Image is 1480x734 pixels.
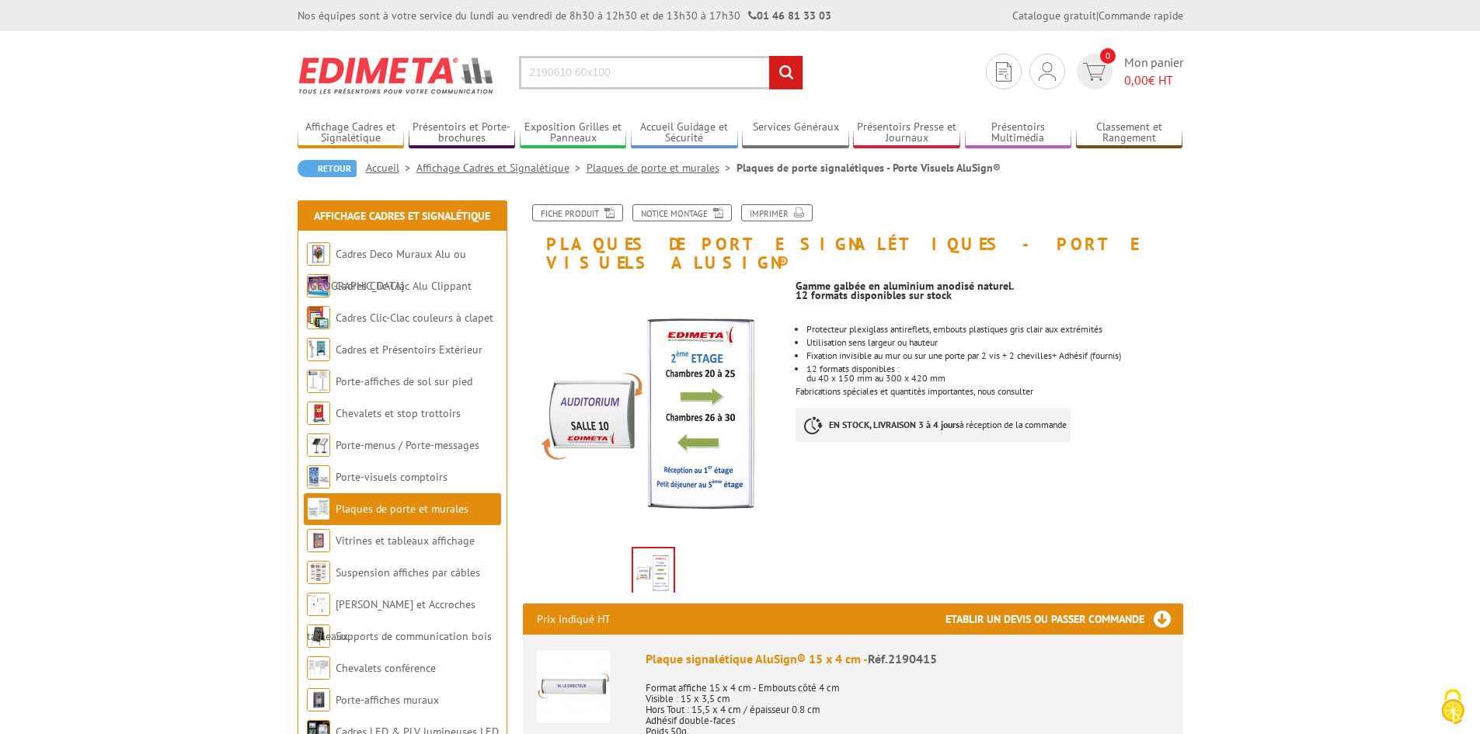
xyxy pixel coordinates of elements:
a: Affichage Cadres et Signalétique [314,209,490,223]
span: Mon panier [1124,54,1183,89]
img: Cadres et Présentoirs Extérieur [307,338,330,361]
a: Porte-menus / Porte-messages [336,438,479,452]
img: Porte-visuels comptoirs [307,465,330,489]
div: Plaque signalétique AluSign® 15 x 4 cm - [646,650,1169,668]
img: Chevalets conférence [307,656,330,680]
h3: Etablir un devis ou passer commande [945,604,1183,635]
a: Présentoirs et Porte-brochures [409,120,516,146]
img: Plaques de porte et murales [307,497,330,520]
a: Affichage Cadres et Signalétique [416,161,587,175]
a: Commande rapide [1099,9,1183,23]
p: Prix indiqué HT [537,604,611,635]
li: Fixation invisible au mur ou sur une porte par 2 vis + 2 chevilles+ Adhésif (fournis) [806,351,1182,360]
img: Chevalets et stop trottoirs [307,402,330,425]
a: Accueil Guidage et Sécurité [631,120,738,146]
a: Accueil [366,161,416,175]
a: Imprimer [741,204,813,221]
div: Nos équipes sont à votre service du lundi au vendredi de 8h30 à 12h30 et de 13h30 à 17h30 [298,8,831,23]
a: Porte-affiches de sol sur pied [336,374,472,388]
a: Plaques de porte et murales [336,502,468,516]
a: Cadres Clic-Clac couleurs à clapet [336,311,493,325]
strong: EN STOCK, LIVRAISON 3 à 4 jours [829,419,959,430]
p: 12 formats disponibles sur stock [796,290,1182,300]
img: plaques_de_porte_2190415_1.jpg [633,548,674,597]
a: Affichage Cadres et Signalétique [298,120,405,146]
p: 12 formats disponibles : [806,364,1182,374]
a: Retour [298,160,357,177]
img: Cimaises et Accroches tableaux [307,593,330,616]
a: Chevalets conférence [336,661,436,675]
img: devis rapide [1039,62,1056,81]
img: Cadres Deco Muraux Alu ou Bois [307,242,330,266]
a: Vitrines et tableaux affichage [336,534,475,548]
img: Cadres Clic-Clac couleurs à clapet [307,306,330,329]
li: Protecteur plexiglass antireflets, embouts plastiques gris clair aux extrémités [806,325,1182,334]
p: Fabrications spéciales et quantités importantes, nous consulter [796,387,1182,396]
img: devis rapide [996,62,1012,82]
a: Cadres et Présentoirs Extérieur [336,343,482,357]
strong: 01 46 81 33 03 [748,9,831,23]
a: Chevalets et stop trottoirs [336,406,461,420]
a: Services Généraux [742,120,849,146]
div: | [1012,8,1183,23]
img: Porte-menus / Porte-messages [307,433,330,457]
input: Rechercher un produit ou une référence... [519,56,803,89]
input: rechercher [769,56,803,89]
span: Réf.2190415 [868,651,937,666]
a: Fiche produit [532,204,623,221]
a: Supports de communication bois [336,629,492,643]
a: Cadres Deco Muraux Alu ou [GEOGRAPHIC_DATA] [307,247,466,293]
a: Suspension affiches par câbles [336,565,480,579]
button: Cookies (fenêtre modale) [1426,681,1480,734]
img: Plaque signalétique AluSign® 15 x 4 cm [537,650,610,723]
img: devis rapide [1083,63,1106,81]
a: Exposition Grilles et Panneaux [520,120,627,146]
img: Suspension affiches par câbles [307,561,330,584]
a: devis rapide 0 Mon panier 0,00€ HT [1073,54,1183,89]
a: Porte-affiches muraux [336,693,439,707]
a: Catalogue gratuit [1012,9,1096,23]
h1: Plaques de porte signalétiques - Porte Visuels AluSign® [511,204,1195,272]
a: Classement et Rangement [1076,120,1183,146]
p: du 40 x 150 mm au 300 x 420 mm [806,374,1182,383]
img: plaques_de_porte_2190415_1.jpg [523,280,785,541]
img: Porte-affiches muraux [307,688,330,711]
span: 0,00 [1124,72,1148,88]
img: Cookies (fenêtre modale) [1433,687,1472,726]
li: Utilisation sens largeur ou hauteur [806,338,1182,347]
a: Plaques de porte et murales [587,161,737,175]
p: Gamme galbée en aluminium anodisé naturel. [796,281,1182,290]
a: Cadres Clic-Clac Alu Clippant [336,279,472,293]
a: Porte-visuels comptoirs [336,470,447,484]
span: € HT [1124,71,1183,89]
span: 0 [1100,48,1116,64]
li: Plaques de porte signalétiques - Porte Visuels AluSign® [737,160,1001,176]
a: Présentoirs Presse et Journaux [853,120,960,146]
p: à réception de la commande [796,408,1071,442]
a: [PERSON_NAME] et Accroches tableaux [307,597,475,643]
img: Edimeta [298,47,496,104]
img: Vitrines et tableaux affichage [307,529,330,552]
img: Porte-affiches de sol sur pied [307,370,330,393]
a: Notice Montage [632,204,732,221]
a: Présentoirs Multimédia [965,120,1072,146]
